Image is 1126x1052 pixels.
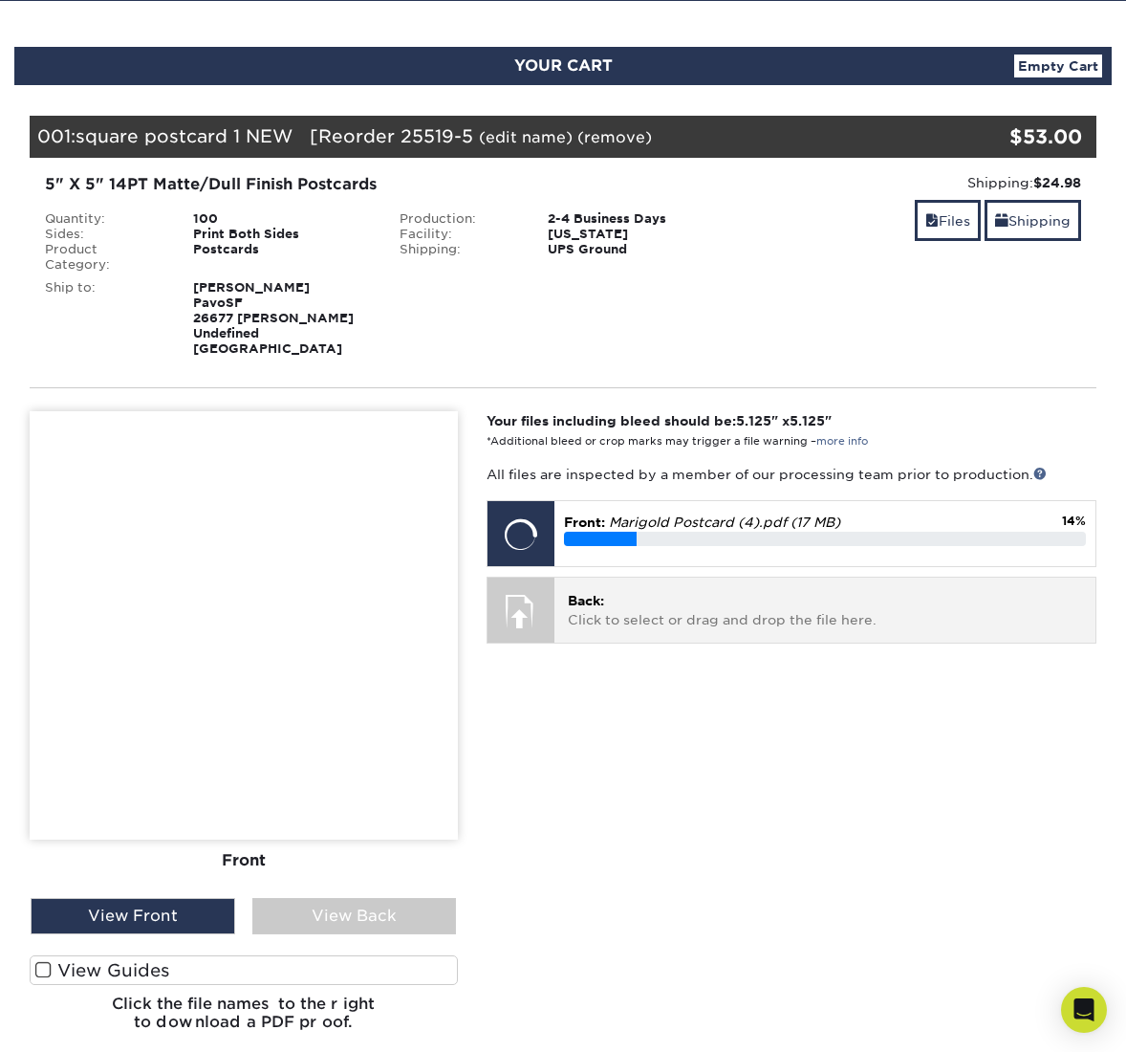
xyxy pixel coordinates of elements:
[30,839,458,881] div: Front
[31,898,235,934] div: View Front
[568,593,604,608] span: Back:
[915,200,981,241] a: Files
[45,173,726,196] div: 5" X 5" 14PT Matte/Dull Finish Postcards
[76,125,473,146] span: square postcard 1 NEW [Reorder 25519-5
[995,213,1008,229] span: shipping
[533,242,741,257] div: UPS Ground
[385,242,533,257] div: Shipping:
[252,898,457,934] div: View Back
[179,211,386,227] div: 100
[925,213,939,229] span: files
[487,435,868,448] small: *Additional bleed or crop marks may trigger a file warning –
[179,227,386,242] div: Print Both Sides
[1033,175,1081,190] strong: $24.98
[5,994,162,1045] iframe: Google Customer Reviews
[487,465,1097,484] p: All files are inspected by a member of our processing team prior to production.
[30,955,458,985] label: View Guides
[487,413,832,428] strong: Your files including bleed should be: " x "
[790,413,825,428] span: 5.125
[31,227,179,242] div: Sides:
[736,413,771,428] span: 5.125
[919,122,1082,151] div: $53.00
[755,173,1081,192] div: Shipping:
[479,128,573,146] a: (edit name)
[193,280,354,356] strong: [PERSON_NAME] PavoSF 26677 [PERSON_NAME] Undefined [GEOGRAPHIC_DATA]
[31,211,179,227] div: Quantity:
[1014,55,1102,77] a: Empty Cart
[1061,987,1107,1033] div: Open Intercom Messenger
[577,128,652,146] a: (remove)
[30,995,458,1046] h6: Click the file names to the right to download a PDF proof.
[514,56,613,75] span: YOUR CART
[533,211,741,227] div: 2-4 Business Days
[564,515,605,530] span: Front:
[568,591,1083,630] p: Click to select or drag and drop the file here.
[385,227,533,242] div: Facility:
[179,242,386,273] div: Postcards
[385,211,533,227] div: Production:
[533,227,741,242] div: [US_STATE]
[30,116,919,158] div: 001:
[31,242,179,273] div: Product Category:
[816,435,868,448] a: more info
[985,200,1081,241] a: Shipping
[31,280,179,357] div: Ship to:
[609,515,840,530] em: Marigold Postcard (4).pdf (17 MB)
